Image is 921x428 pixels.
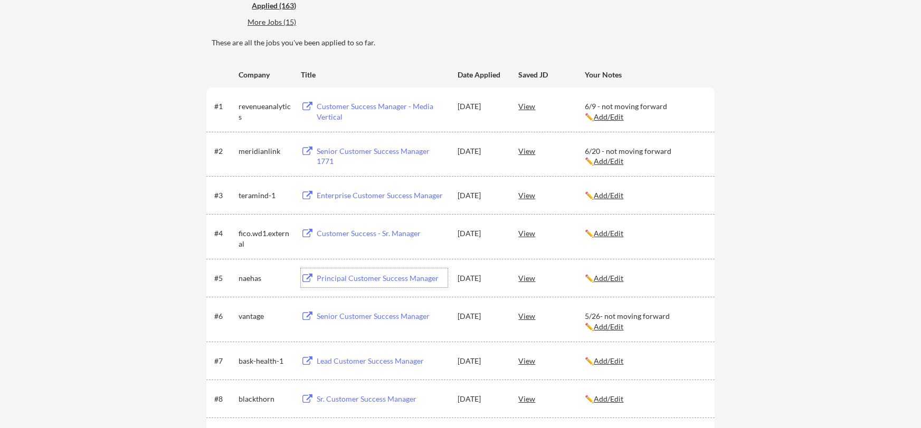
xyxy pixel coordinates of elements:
div: [DATE] [458,356,504,366]
div: 6/20 - not moving forward ✏️ [585,146,705,167]
div: [DATE] [458,273,504,284]
div: These are all the jobs you've been applied to so far. [252,1,320,12]
div: [DATE] [458,146,504,157]
div: [DATE] [458,394,504,404]
div: Saved JD [518,65,585,84]
u: Add/Edit [594,157,623,166]
u: Add/Edit [594,394,623,403]
div: View [518,351,585,370]
div: #7 [214,356,235,366]
div: #5 [214,273,235,284]
div: These are job applications we think you'd be a good fit for, but couldn't apply you to automatica... [248,17,325,28]
div: #4 [214,228,235,239]
div: #1 [214,101,235,112]
div: Your Notes [585,70,705,80]
div: meridianlink [239,146,291,157]
div: View [518,389,585,408]
div: Senior Customer Success Manager 1771 [317,146,448,167]
div: View [518,141,585,160]
div: Senior Customer Success Manager [317,311,448,322]
div: #2 [214,146,235,157]
div: ✏️ [585,190,705,201]
div: Company [239,70,291,80]
div: More Jobs (15) [248,17,325,27]
div: revenueanalytics [239,101,291,122]
div: Lead Customer Success Manager [317,356,448,366]
div: fico.wd1.external [239,228,291,249]
div: View [518,223,585,242]
div: View [518,306,585,325]
div: View [518,96,585,115]
div: Title [301,70,448,80]
u: Add/Edit [594,356,623,365]
u: Add/Edit [594,229,623,238]
div: Sr. Customer Success Manager [317,394,448,404]
div: [DATE] [458,228,504,239]
div: View [518,186,585,205]
div: #8 [214,394,235,404]
div: Applied (163) [252,1,320,11]
div: Enterprise Customer Success Manager [317,190,448,201]
u: Add/Edit [594,191,623,200]
div: bask-health-1 [239,356,291,366]
div: [DATE] [458,311,504,322]
div: ✏️ [585,273,705,284]
div: #6 [214,311,235,322]
div: teramind-1 [239,190,291,201]
div: blackthorn [239,394,291,404]
div: View [518,268,585,287]
div: [DATE] [458,190,504,201]
u: Add/Edit [594,112,623,121]
div: ✏️ [585,228,705,239]
div: 6/9 - not moving forward ✏️ [585,101,705,122]
div: Principal Customer Success Manager [317,273,448,284]
div: ✏️ [585,356,705,366]
u: Add/Edit [594,322,623,331]
div: [DATE] [458,101,504,112]
div: Date Applied [458,70,504,80]
div: vantage [239,311,291,322]
div: naehas [239,273,291,284]
div: 5/26- not moving forward ✏️ [585,311,705,332]
div: These are all the jobs you've been applied to so far. [212,37,715,48]
div: #3 [214,190,235,201]
div: ✏️ [585,394,705,404]
div: Customer Success - Sr. Manager [317,228,448,239]
div: Customer Success Manager - Media Vertical [317,101,448,122]
u: Add/Edit [594,274,623,283]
